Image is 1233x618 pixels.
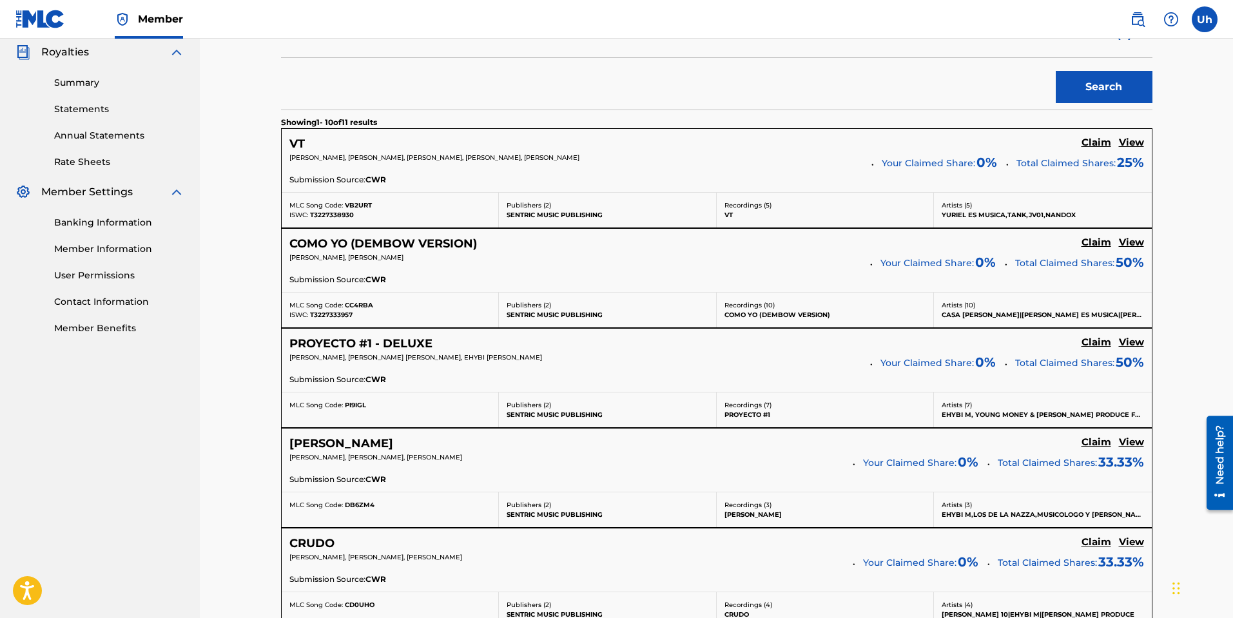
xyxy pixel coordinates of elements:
span: [PERSON_NAME], [PERSON_NAME] [289,253,403,262]
span: Total Claimed Shares: [998,557,1097,568]
span: Total Claimed Shares: [1015,357,1114,369]
p: Publishers ( 2 ) [507,400,708,410]
p: SENTRIC MUSIC PUBLISHING [507,210,708,220]
h5: Claim [1082,237,1111,249]
h5: View [1119,436,1144,449]
img: expand [169,44,184,60]
img: MLC Logo [15,10,65,28]
a: Member Benefits [54,322,184,335]
span: 0 % [976,153,997,172]
h5: View [1119,237,1144,249]
h5: Claim [1082,336,1111,349]
div: Help [1158,6,1184,32]
a: Member Information [54,242,184,256]
div: Arrastrar [1172,569,1180,608]
a: Banking Information [54,216,184,229]
iframe: Resource Center [1197,411,1233,515]
span: CWR [365,574,386,585]
img: expand [169,184,184,200]
span: Total Claimed Shares: [1016,157,1116,169]
p: EHYBI M, YOUNG MONEY & [PERSON_NAME] PRODUCE FEAT. [GEOGRAPHIC_DATA] [942,410,1144,420]
p: Recordings ( 10 ) [724,300,926,310]
span: Member Settings [41,184,133,200]
span: Royalties [41,44,89,60]
p: Publishers ( 2 ) [507,600,708,610]
span: [PERSON_NAME], [PERSON_NAME] [PERSON_NAME], EHYBI [PERSON_NAME] [289,353,542,362]
p: YURIEL ES MUSICA,TANK,JV01,NANDOX [942,210,1144,220]
p: Publishers ( 2 ) [507,500,708,510]
p: [PERSON_NAME] [724,510,926,519]
span: 33.33 % [1098,552,1144,572]
p: Showing 1 - 10 of 11 results [281,117,377,128]
span: DB6ZM4 [345,501,374,509]
span: PI9IGL [345,401,366,409]
span: Member [138,12,183,26]
span: MLC Song Code: [289,201,343,209]
span: T3227333957 [310,311,353,319]
iframe: Chat Widget [1169,556,1233,618]
p: EHYBI M,LOS DE LA NAZZA,MUSICOLOGO Y [PERSON_NAME] PRODUCE,NANDOX [942,510,1144,519]
h5: PROYECTO #1 - DELUXE [289,336,432,351]
a: View [1119,436,1144,450]
h5: View [1119,336,1144,349]
a: View [1119,536,1144,550]
span: Your Claimed Share: [882,157,975,170]
span: CC4RBA [345,301,373,309]
span: Your Claimed Share: [880,256,974,270]
img: Top Rightsholder [115,12,130,27]
p: Artists ( 4 ) [942,600,1144,610]
span: CD0UHO [345,601,374,609]
span: [PERSON_NAME], [PERSON_NAME], [PERSON_NAME] [289,553,462,561]
img: search [1130,12,1145,27]
h5: VT [289,137,305,151]
h5: CRUDO [289,536,335,551]
h5: Claim [1082,137,1111,149]
a: View [1119,336,1144,351]
p: SENTRIC MUSIC PUBLISHING [507,310,708,320]
span: Submission Source: [289,474,365,485]
a: View [1119,237,1144,251]
span: VB2URT [345,201,372,209]
span: Submission Source: [289,574,365,585]
img: Member Settings [15,184,31,200]
p: VT [724,210,926,220]
p: Recordings ( 7 ) [724,400,926,410]
a: Public Search [1125,6,1150,32]
span: [PERSON_NAME], [PERSON_NAME], [PERSON_NAME], [PERSON_NAME], [PERSON_NAME] [289,153,579,162]
a: User Permissions [54,269,184,282]
span: Your Claimed Share: [863,556,956,570]
div: User Menu [1192,6,1218,32]
img: help [1163,12,1179,27]
span: CWR [365,274,386,285]
p: Artists ( 3 ) [942,500,1144,510]
a: View [1119,137,1144,151]
p: COMO YO (DEMBOW VERSION) [724,310,926,320]
a: Summary [54,76,184,90]
span: Total Claimed Shares: [998,457,1097,468]
p: Recordings ( 5 ) [724,200,926,210]
span: Submission Source: [289,174,365,186]
p: CASA [PERSON_NAME]|[PERSON_NAME] ES MUSICA|[PERSON_NAME] PRODUCE [942,310,1144,320]
span: 0 % [975,352,996,372]
h5: View [1119,137,1144,149]
span: 0 % [975,253,996,272]
span: CWR [365,174,386,186]
p: Artists ( 5 ) [942,200,1144,210]
span: CWR [365,374,386,385]
span: Submission Source: [289,274,365,285]
p: Artists ( 7 ) [942,400,1144,410]
img: Royalties [15,44,31,60]
p: Artists ( 10 ) [942,300,1144,310]
p: SENTRIC MUSIC PUBLISHING [507,410,708,420]
span: Submission Source: [289,374,365,385]
span: Total Claimed Shares: [1015,257,1114,269]
a: Statements [54,102,184,116]
span: MLC Song Code: [289,301,343,309]
span: MLC Song Code: [289,501,343,509]
a: Annual Statements [54,129,184,142]
div: Widget de chat [1169,556,1233,618]
h5: DALE PERREO [289,436,393,451]
h5: Claim [1082,536,1111,548]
